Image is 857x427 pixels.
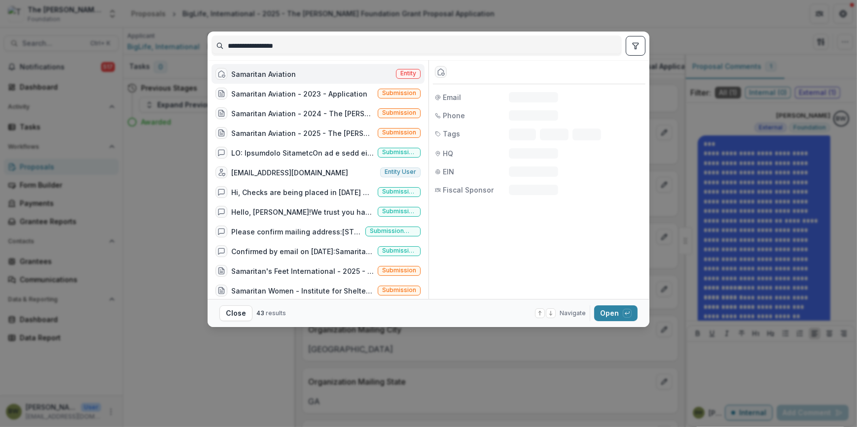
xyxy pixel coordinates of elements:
[231,266,374,276] div: Samaritan's Feet International - 2025 - LOI
[400,70,416,77] span: Entity
[231,69,296,79] div: Samaritan Aviation
[443,185,494,195] span: Fiscal Sponsor
[443,148,453,159] span: HQ
[266,309,286,317] span: results
[443,166,454,177] span: EIN
[219,305,252,321] button: Close
[231,246,374,257] div: Confirmed by email on [DATE]:Samaritan AviationBryan YeagerPO Box 20697Mesa, AZ 85277
[370,228,416,234] span: Submission comment
[594,305,638,321] button: Open
[382,109,416,116] span: Submission
[560,309,586,318] span: Navigate
[382,208,416,215] span: Submission comment
[443,129,460,139] span: Tags
[231,167,348,178] div: [EMAIL_ADDRESS][DOMAIN_NAME]
[256,309,264,317] span: 43
[231,227,361,237] div: Please confirm mailing address:[STREET_ADDRESS]
[626,36,645,56] button: toggle filters
[231,89,367,99] div: Samaritan Aviation - 2023 - Application
[385,168,416,175] span: Entity user
[382,247,416,254] span: Submission comment
[231,128,374,138] div: Samaritan Aviation - 2025 - The [PERSON_NAME] Foundation Grant Proposal Application
[382,149,416,156] span: Submission comment
[231,148,374,158] div: LO: Ipsumdolo SitametcOn ad e sedd eiusmodt in utlabor etdo magn aliquaenimad minimve qui nostrud...
[443,110,465,121] span: Phone
[382,267,416,274] span: Submission
[382,90,416,97] span: Submission
[443,92,461,102] span: Email
[382,287,416,294] span: Submission
[382,129,416,136] span: Submission
[382,188,416,195] span: Submission comment
[231,286,374,296] div: Samaritan Women - Institute for Shelter Care (The) - Grant - [DATE]
[231,108,374,119] div: Samaritan Aviation - 2024 - The [PERSON_NAME] Foundation Grant Proposal Application
[231,207,374,217] div: Hello, [PERSON_NAME]!We trust you had a blessed Christmas holiday, and we look forward to many bl...
[231,187,374,197] div: Hi, Checks are being placed in [DATE] mail. Samaritan Aviation was awarded $10,000.Blessings,Joy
